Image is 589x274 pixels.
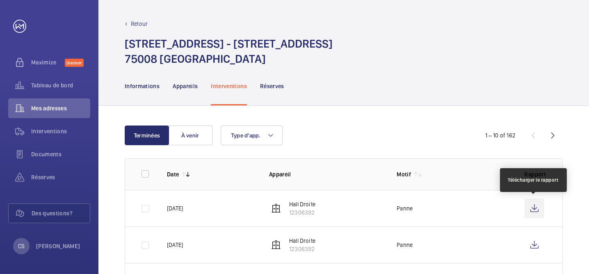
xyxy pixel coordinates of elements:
p: Appareils [173,82,198,90]
span: Mes adresses [31,104,90,112]
span: Des questions? [32,209,90,217]
p: Date [167,170,179,178]
p: Réserves [260,82,284,90]
p: [DATE] [167,204,183,212]
span: Documents [31,150,90,158]
h1: [STREET_ADDRESS] - [STREET_ADDRESS] 75008 [GEOGRAPHIC_DATA] [125,36,333,66]
img: elevator.svg [271,203,281,213]
span: Interventions [31,127,90,135]
span: Discover [65,59,84,67]
p: CS [18,242,25,250]
p: [DATE] [167,241,183,249]
button: À venir [168,126,212,145]
p: Panne [397,204,413,212]
p: Retour [131,20,148,28]
span: Maximize [31,58,65,66]
div: 1 – 10 of 162 [485,131,516,139]
img: elevator.svg [271,240,281,250]
p: Motif [397,170,411,178]
span: Type d'app. [231,132,261,139]
p: 12306392 [289,245,315,253]
button: Terminées [125,126,169,145]
div: Télécharger le rapport [508,176,559,184]
button: Type d'app. [221,126,283,145]
p: Appareil [269,170,384,178]
span: Tableau de bord [31,81,90,89]
p: Informations [125,82,160,90]
span: Réserves [31,173,90,181]
p: Hall Droite [289,200,315,208]
p: [PERSON_NAME] [36,242,80,250]
p: Panne [397,241,413,249]
p: Hall Droite [289,237,315,245]
p: Interventions [211,82,247,90]
p: 12306392 [289,208,315,217]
